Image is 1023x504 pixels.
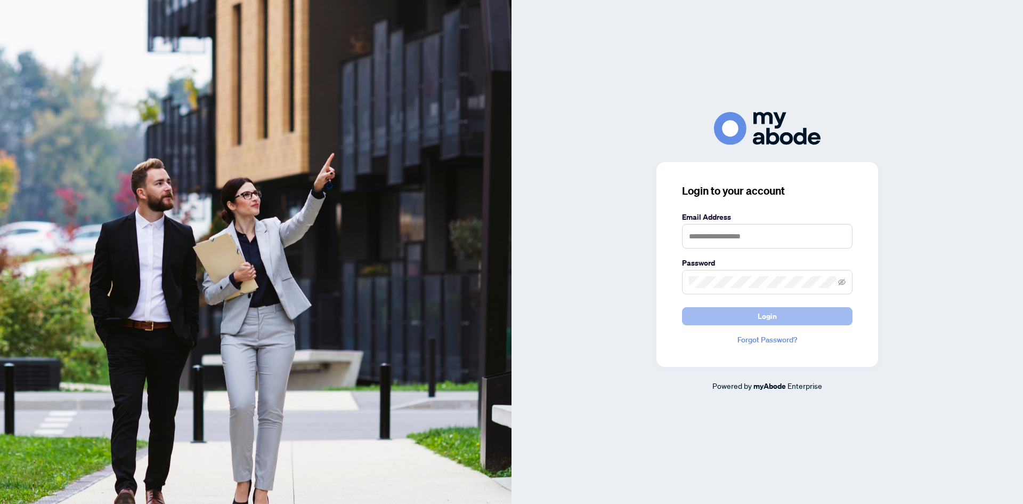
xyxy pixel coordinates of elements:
[787,381,822,390] span: Enterprise
[682,257,852,269] label: Password
[682,211,852,223] label: Email Address
[682,307,852,325] button: Login
[682,334,852,346] a: Forgot Password?
[682,183,852,198] h3: Login to your account
[838,278,846,286] span: eye-invisible
[753,380,786,392] a: myAbode
[712,381,752,390] span: Powered by
[714,112,821,145] img: ma-logo
[758,308,777,325] span: Login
